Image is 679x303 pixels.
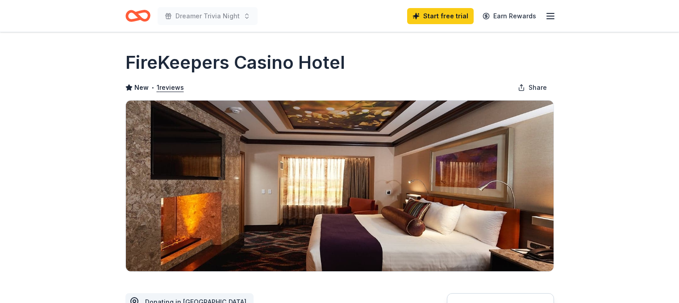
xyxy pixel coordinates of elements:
[158,7,258,25] button: Dreamer Trivia Night
[125,5,150,26] a: Home
[157,82,184,93] button: 1reviews
[134,82,149,93] span: New
[407,8,474,24] a: Start free trial
[175,11,240,21] span: Dreamer Trivia Night
[126,101,554,271] img: Image for FireKeepers Casino Hotel
[125,50,345,75] h1: FireKeepers Casino Hotel
[511,79,554,97] button: Share
[529,82,547,93] span: Share
[151,84,154,91] span: •
[477,8,542,24] a: Earn Rewards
